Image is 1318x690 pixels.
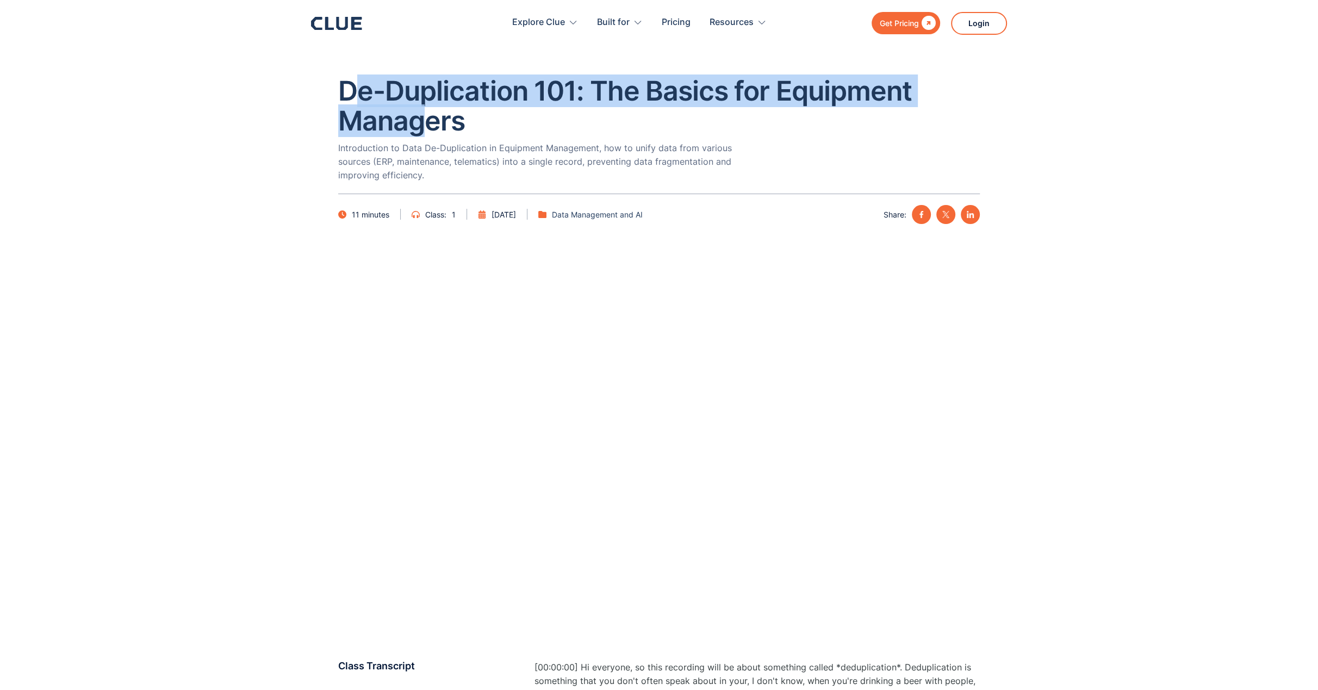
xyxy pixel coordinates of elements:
div: Resources [710,5,767,40]
div: [DATE] [492,208,516,221]
p: Class Transcript [338,661,529,672]
div: Resources [710,5,754,40]
div:  [919,16,936,30]
div: Class: [425,208,446,221]
div: Built for [597,5,643,40]
div: Explore Clue [512,5,578,40]
h1: De-Duplication 101: The Basics for Equipment Managers [338,76,980,136]
a: Get Pricing [872,12,940,34]
img: Calendar scheduling icon [478,210,486,219]
div: 11 minutes [352,208,389,221]
a: Data Management and AI [552,208,643,221]
img: twitter X icon [942,211,949,218]
iframe: YouTube embed [338,262,980,623]
p: Introduction to Data De-Duplication in Equipment Management, how to unify data from various sourc... [338,141,762,183]
img: headphones icon [412,210,420,219]
a: Pricing [662,5,691,40]
div: Explore Clue [512,5,565,40]
div: Get Pricing [880,16,919,30]
div: Built for [597,5,630,40]
div: 1 [452,208,456,221]
img: facebook icon [918,211,925,218]
img: linkedin icon [967,211,974,218]
a: Login [951,12,1007,35]
img: clock icon [338,210,346,219]
img: folder icon [538,210,546,219]
div: Share: [884,208,906,221]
